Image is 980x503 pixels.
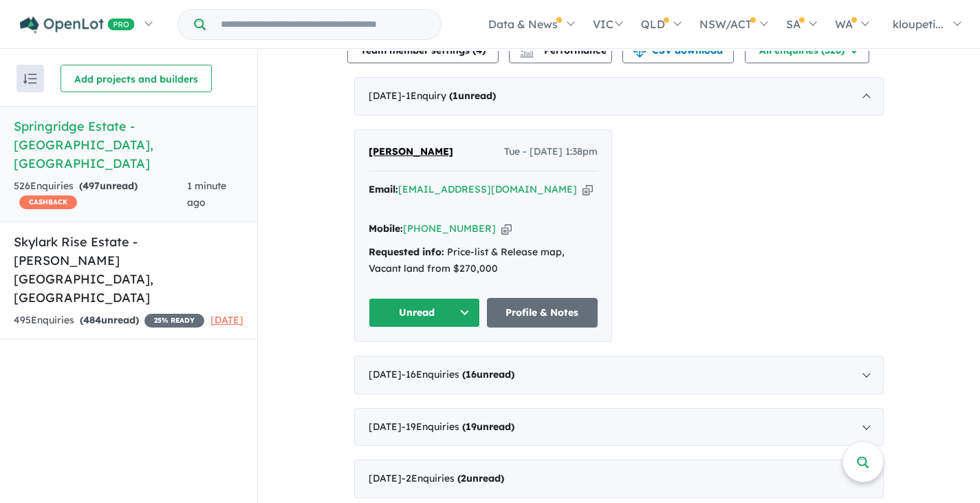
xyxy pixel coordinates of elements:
[79,180,138,192] strong: ( unread)
[369,246,444,258] strong: Requested info:
[582,182,593,197] button: Copy
[14,312,204,329] div: 495 Enquir ies
[354,460,884,498] div: [DATE]
[80,314,139,326] strong: ( unread)
[398,183,577,195] a: [EMAIL_ADDRESS][DOMAIN_NAME]
[403,222,496,235] a: [PHONE_NUMBER]
[457,472,504,484] strong: ( unread)
[402,420,514,433] span: - 19 Enquir ies
[354,408,884,447] div: [DATE]
[187,180,226,208] span: 1 minute ago
[461,472,466,484] span: 2
[14,117,243,173] h5: Springridge Estate - [GEOGRAPHIC_DATA] , [GEOGRAPHIC_DATA]
[402,89,496,102] span: - 1 Enquir y
[449,89,496,102] strong: ( unread)
[402,368,514,381] span: - 16 Enquir ies
[208,10,438,39] input: Try estate name, suburb, builder or developer
[369,145,453,158] span: [PERSON_NAME]
[23,74,37,84] img: sort.svg
[462,368,514,381] strong: ( unread)
[520,49,534,58] img: bar-chart.svg
[369,244,598,277] div: Price-list & Release map, Vacant land from $270,000
[633,44,646,58] img: download icon
[14,178,187,211] div: 526 Enquir ies
[369,183,398,195] strong: Email:
[476,44,482,56] span: 4
[354,77,884,116] div: [DATE]
[402,472,504,484] span: - 2 Enquir ies
[20,17,135,34] img: Openlot PRO Logo White
[487,298,598,328] a: Profile & Notes
[453,89,458,102] span: 1
[354,356,884,394] div: [DATE]
[369,144,453,160] a: [PERSON_NAME]
[522,44,607,56] span: Performance
[466,368,477,381] span: 16
[504,144,598,160] span: Tue - [DATE] 1:38pm
[83,180,100,192] span: 497
[19,195,77,209] span: CASHBACK
[144,314,204,328] span: 25 % READY
[83,314,101,326] span: 484
[893,17,944,31] span: kloupeti...
[14,233,243,307] h5: Skylark Rise Estate - [PERSON_NAME][GEOGRAPHIC_DATA] , [GEOGRAPHIC_DATA]
[369,222,403,235] strong: Mobile:
[61,65,212,92] button: Add projects and builders
[210,314,243,326] span: [DATE]
[501,222,512,236] button: Copy
[462,420,514,433] strong: ( unread)
[466,420,477,433] span: 19
[369,298,480,328] button: Unread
